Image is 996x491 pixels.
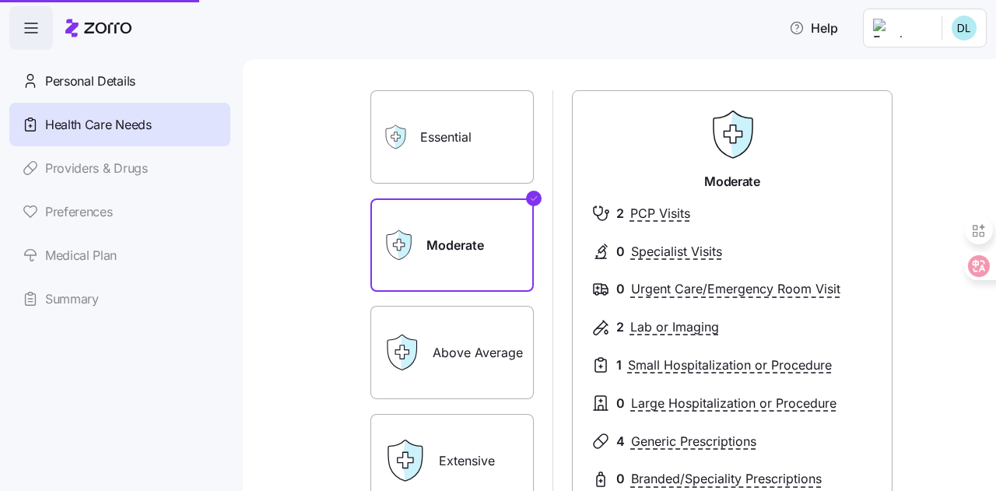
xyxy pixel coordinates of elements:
[777,12,850,44] button: Help
[873,19,929,37] img: Employer logo
[616,432,625,451] span: 4
[370,198,534,292] label: Moderate
[45,115,152,135] span: Health Care Needs
[616,242,625,261] span: 0
[370,90,534,184] label: Essential
[9,59,230,103] a: Personal Details
[616,356,622,375] span: 1
[631,432,756,451] span: Generic Prescriptions
[370,306,534,399] label: Above Average
[630,204,690,223] span: PCP Visits
[616,394,625,413] span: 0
[616,469,625,489] span: 0
[631,394,836,413] span: Large Hospitalization or Procedure
[616,204,624,223] span: 2
[631,469,822,489] span: Branded/Speciality Prescriptions
[628,356,832,375] span: Small Hospitalization or Procedure
[631,242,722,261] span: Specialist Visits
[9,103,230,146] a: Health Care Needs
[616,279,625,299] span: 0
[529,189,538,208] svg: Checkmark
[631,279,840,299] span: Urgent Care/Emergency Room Visit
[789,19,838,37] span: Help
[952,16,977,40] img: 33362015168109a1bc86c164a7246b19
[630,317,719,337] span: Lab or Imaging
[616,317,624,337] span: 2
[45,72,135,91] span: Personal Details
[704,172,759,191] span: Moderate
